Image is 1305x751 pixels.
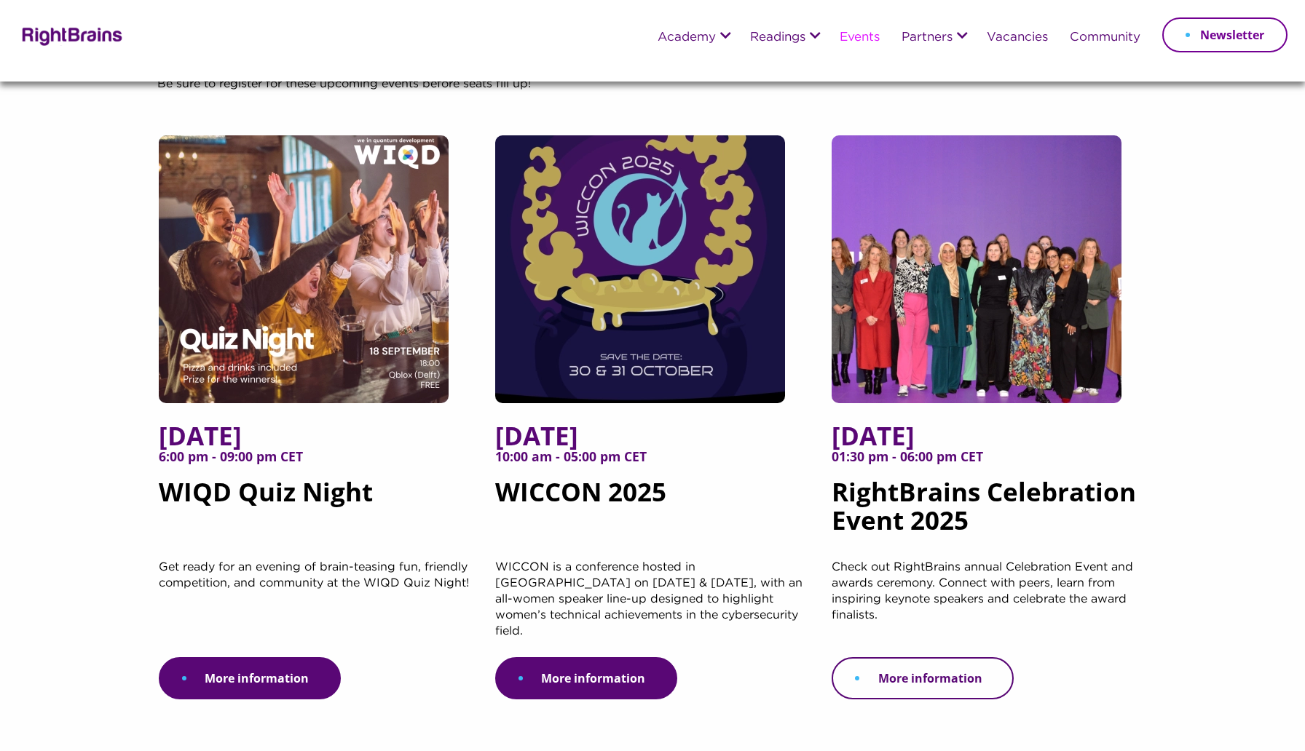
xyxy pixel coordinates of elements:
span: 10:00 am - 05:00 pm CET [495,450,810,477]
h5: WICCON 2025 [495,421,810,560]
span: [DATE] [832,421,1146,450]
span: [DATE] [495,421,810,450]
span: 01:30 pm - 06:00 pm CET [832,450,1146,477]
a: Community [1070,31,1140,44]
a: Partners [902,31,953,44]
h5: RightBrains Celebration Event 2025 [832,421,1146,560]
h5: WIQD Quiz Night [159,421,473,560]
a: More information [832,657,1014,699]
span: 6:00 pm - 09:00 pm CET [159,450,473,477]
span: Be sure to register for these upcoming events before seats fill up! [157,79,531,90]
a: More information [159,657,341,699]
span: [DATE] [159,421,473,450]
a: Vacancies [987,31,1048,44]
p: Check out RightBrains annual Celebration Event and awards ceremony. Connect with peers, learn fro... [832,560,1146,657]
a: Newsletter [1162,17,1288,52]
p: WICCON is a conference hosted in [GEOGRAPHIC_DATA] on [DATE] & [DATE], with an all-women speaker ... [495,560,810,657]
img: Rightbrains [17,25,123,46]
a: More information [495,657,677,699]
a: Events [840,31,880,44]
p: Get ready for an evening of brain-teasing fun, friendly competition, and community at the WIQD Qu... [159,560,473,657]
a: Academy [658,31,716,44]
a: Readings [750,31,805,44]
